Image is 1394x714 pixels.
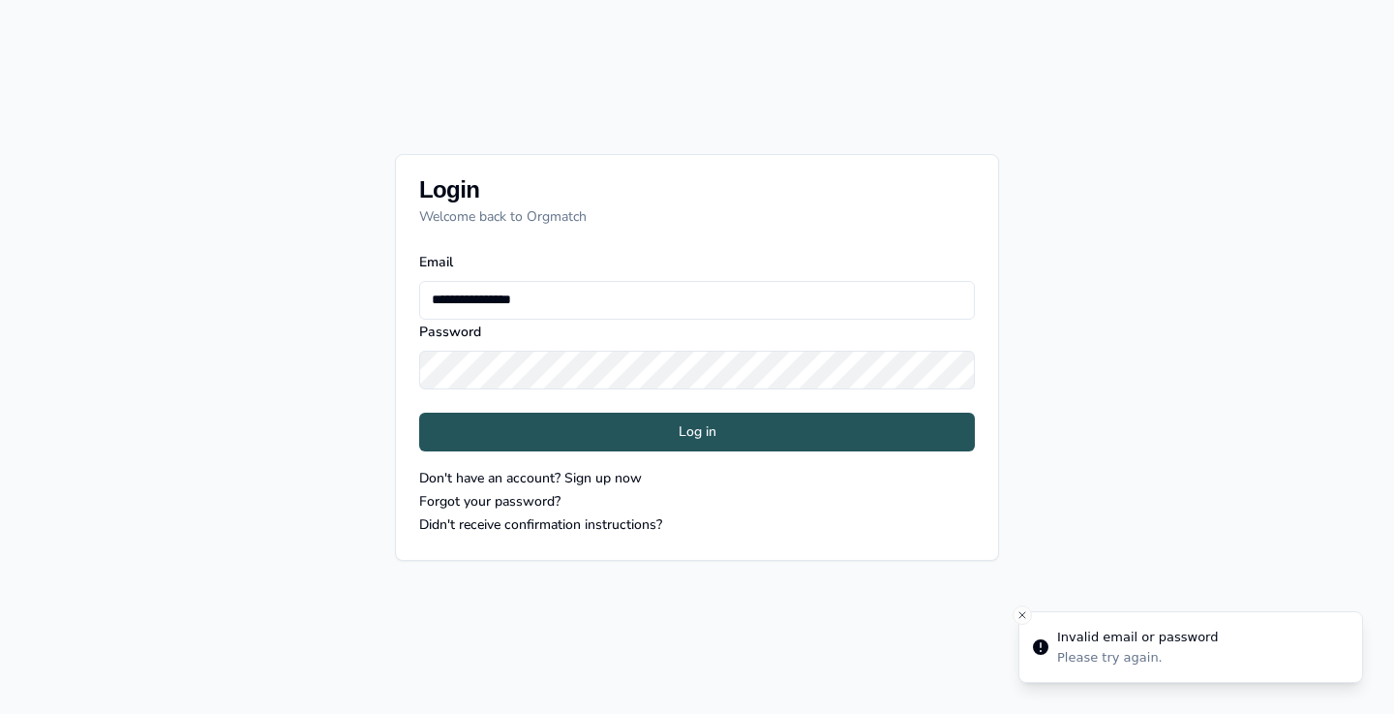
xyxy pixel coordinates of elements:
h3: Login [419,178,975,202]
p: Welcome back to Orgmatch [419,207,975,227]
button: Forgot your password? [419,490,561,513]
button: Don't have an account? Sign up now [419,467,642,490]
label: Email [419,253,453,271]
button: Close toast [1013,605,1032,625]
div: Invalid email or password [1057,628,1218,647]
div: Please try again. [1057,649,1218,667]
button: Didn't receive confirmation instructions? [419,513,662,537]
label: Password [419,323,481,341]
button: Log in [419,413,975,451]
